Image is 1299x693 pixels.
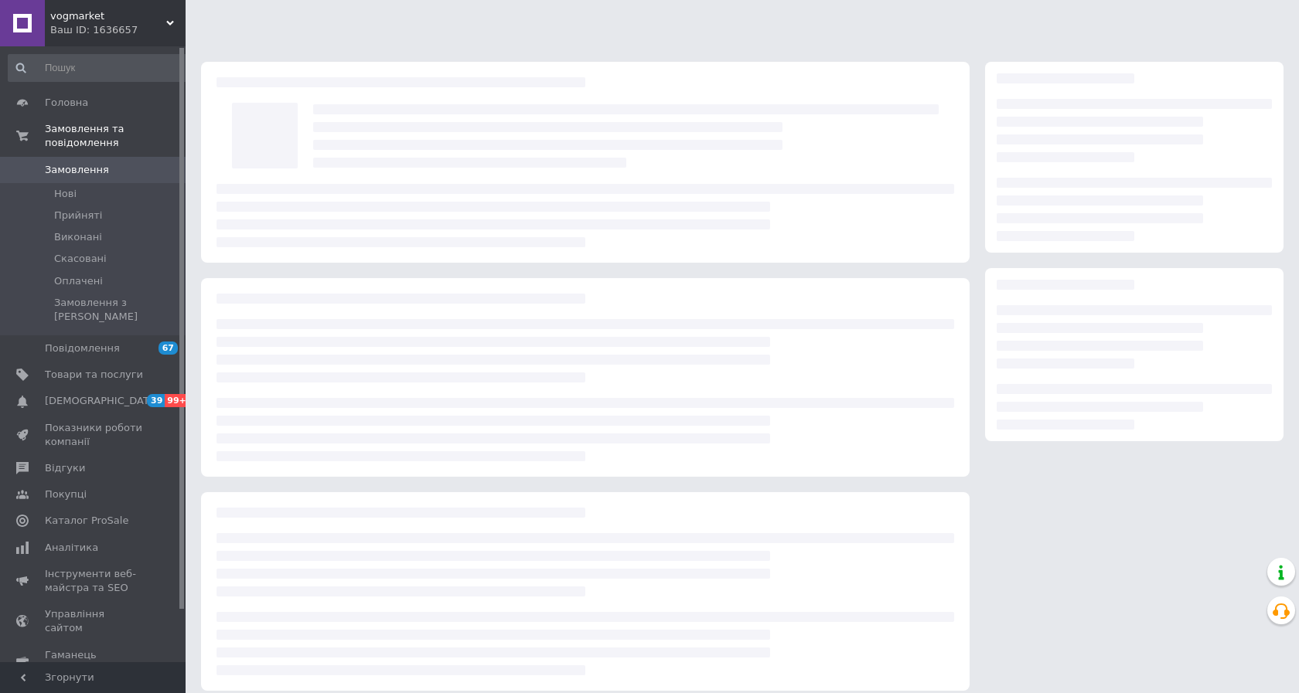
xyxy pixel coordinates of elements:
span: Покупці [45,487,87,501]
span: Показники роботи компанії [45,421,143,449]
span: Товари та послуги [45,368,143,382]
input: Пошук [8,54,191,82]
span: Оплачені [54,274,103,288]
span: Повідомлення [45,341,120,355]
span: Аналітика [45,541,98,555]
span: Замовлення [45,163,109,177]
span: Відгуки [45,461,85,475]
span: Управління сайтом [45,607,143,635]
span: 99+ [165,394,190,407]
span: Скасовані [54,252,107,266]
span: Інструменти веб-майстра та SEO [45,567,143,595]
div: Ваш ID: 1636657 [50,23,186,37]
span: Виконані [54,230,102,244]
span: Прийняті [54,209,102,223]
span: [DEMOGRAPHIC_DATA] [45,394,159,408]
span: Замовлення з [PERSON_NAME] [54,296,189,324]
span: Нові [54,187,77,201]
span: Замовлення та повідомлення [45,122,186,150]
span: 39 [147,394,165,407]
span: Гаманець компанії [45,648,143,676]
span: vogmarket [50,9,166,23]
span: Головна [45,96,88,110]
span: 67 [159,341,178,355]
span: Каталог ProSale [45,514,128,528]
